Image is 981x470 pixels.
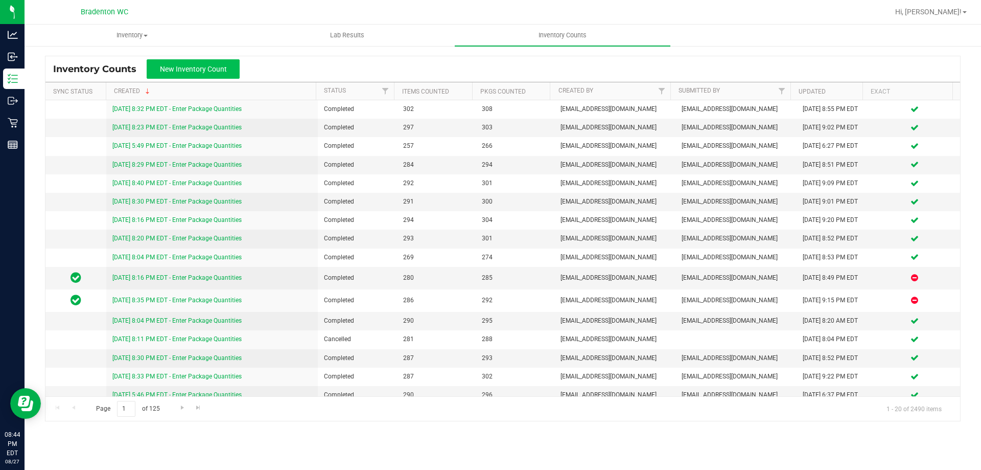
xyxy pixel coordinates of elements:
[112,124,242,131] a: [DATE] 8:23 PM EDT - Enter Package Quantities
[8,140,18,150] inline-svg: Reports
[403,353,470,363] span: 287
[560,215,669,225] span: [EMAIL_ADDRESS][DOMAIN_NAME]
[324,390,390,400] span: Completed
[560,316,669,326] span: [EMAIL_ADDRESS][DOMAIN_NAME]
[112,317,242,324] a: [DATE] 8:04 PM EDT - Enter Package Quantities
[5,458,20,465] p: 08/27
[25,31,239,40] span: Inventory
[403,234,470,243] span: 293
[324,197,390,207] span: Completed
[773,82,790,100] a: Filter
[803,197,863,207] div: [DATE] 9:01 PM EDT
[403,390,470,400] span: 290
[403,215,470,225] span: 294
[799,88,826,95] a: Updated
[803,215,863,225] div: [DATE] 9:20 PM EDT
[682,234,790,243] span: [EMAIL_ADDRESS][DOMAIN_NAME]
[324,334,390,344] span: Cancelled
[682,390,790,400] span: [EMAIL_ADDRESS][DOMAIN_NAME]
[803,253,863,262] div: [DATE] 8:53 PM EDT
[402,88,449,95] a: Items Counted
[525,31,600,40] span: Inventory Counts
[87,401,168,417] span: Page of 125
[71,293,81,307] span: In Sync
[8,30,18,40] inline-svg: Analytics
[482,334,548,344] span: 288
[324,253,390,262] span: Completed
[482,141,548,151] span: 266
[895,8,962,16] span: Hi, [PERSON_NAME]!
[403,273,470,283] span: 280
[682,141,790,151] span: [EMAIL_ADDRESS][DOMAIN_NAME]
[324,215,390,225] span: Completed
[682,353,790,363] span: [EMAIL_ADDRESS][DOMAIN_NAME]
[560,390,669,400] span: [EMAIL_ADDRESS][DOMAIN_NAME]
[560,234,669,243] span: [EMAIL_ADDRESS][DOMAIN_NAME]
[560,197,669,207] span: [EMAIL_ADDRESS][DOMAIN_NAME]
[482,178,548,188] span: 301
[403,104,470,114] span: 302
[682,197,790,207] span: [EMAIL_ADDRESS][DOMAIN_NAME]
[324,372,390,382] span: Completed
[560,296,669,305] span: [EMAIL_ADDRESS][DOMAIN_NAME]
[10,388,41,419] iframe: Resource center
[403,253,470,262] span: 269
[560,334,669,344] span: [EMAIL_ADDRESS][DOMAIN_NAME]
[482,123,548,132] span: 303
[803,353,863,363] div: [DATE] 8:52 PM EDT
[679,87,720,94] a: Submitted By
[803,273,863,283] div: [DATE] 8:49 PM EDT
[112,373,242,380] a: [DATE] 8:33 PM EDT - Enter Package Quantities
[8,118,18,128] inline-svg: Retail
[147,59,240,79] button: New Inventory Count
[560,353,669,363] span: [EMAIL_ADDRESS][DOMAIN_NAME]
[803,316,863,326] div: [DATE] 8:20 AM EDT
[482,160,548,170] span: 294
[682,253,790,262] span: [EMAIL_ADDRESS][DOMAIN_NAME]
[482,215,548,225] span: 304
[682,372,790,382] span: [EMAIL_ADDRESS][DOMAIN_NAME]
[112,216,242,223] a: [DATE] 8:16 PM EDT - Enter Package Quantities
[403,296,470,305] span: 286
[324,123,390,132] span: Completed
[803,296,863,305] div: [DATE] 9:15 PM EDT
[53,63,147,75] span: Inventory Counts
[324,273,390,283] span: Completed
[112,335,242,343] a: [DATE] 8:11 PM EDT - Enter Package Quantities
[112,198,242,205] a: [DATE] 8:30 PM EDT - Enter Package Quantities
[112,235,242,242] a: [DATE] 8:20 PM EDT - Enter Package Quantities
[803,160,863,170] div: [DATE] 8:51 PM EDT
[112,105,242,113] a: [DATE] 8:32 PM EDT - Enter Package Quantities
[377,82,394,100] a: Filter
[5,430,20,458] p: 08:44 PM EDT
[114,87,152,95] a: Created
[403,372,470,382] span: 287
[560,372,669,382] span: [EMAIL_ADDRESS][DOMAIN_NAME]
[324,296,390,305] span: Completed
[403,316,470,326] span: 290
[482,316,548,326] span: 295
[324,141,390,151] span: Completed
[682,316,790,326] span: [EMAIL_ADDRESS][DOMAIN_NAME]
[112,297,242,304] a: [DATE] 8:35 PM EDT - Enter Package Quantities
[803,334,863,344] div: [DATE] 8:04 PM EDT
[482,296,548,305] span: 292
[240,25,455,46] a: Lab Results
[324,160,390,170] span: Completed
[112,391,242,398] a: [DATE] 5:46 PM EDT - Enter Package Quantities
[175,401,190,415] a: Go to the next page
[482,234,548,243] span: 301
[803,141,863,151] div: [DATE] 6:27 PM EDT
[324,87,346,94] a: Status
[324,178,390,188] span: Completed
[316,31,378,40] span: Lab Results
[560,160,669,170] span: [EMAIL_ADDRESS][DOMAIN_NAME]
[53,88,92,95] a: Sync Status
[8,52,18,62] inline-svg: Inbound
[560,141,669,151] span: [EMAIL_ADDRESS][DOMAIN_NAME]
[112,161,242,168] a: [DATE] 8:29 PM EDT - Enter Package Quantities
[803,234,863,243] div: [DATE] 8:52 PM EDT
[403,123,470,132] span: 297
[482,253,548,262] span: 274
[112,180,242,187] a: [DATE] 8:40 PM EDT - Enter Package Quantities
